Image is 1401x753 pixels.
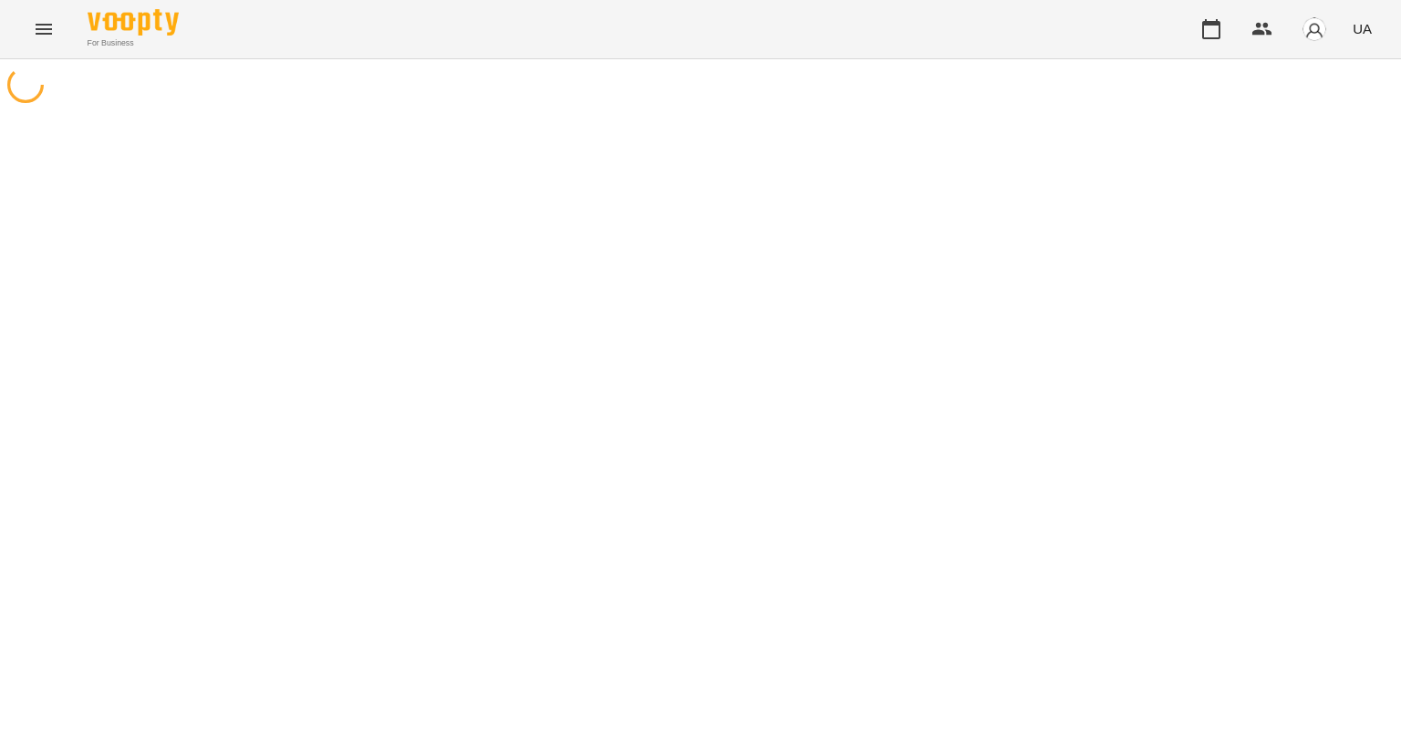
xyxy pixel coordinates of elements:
span: For Business [88,37,179,49]
button: Menu [22,7,66,51]
button: UA [1345,12,1379,46]
img: Voopty Logo [88,9,179,36]
img: avatar_s.png [1302,16,1327,42]
span: UA [1353,19,1372,38]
